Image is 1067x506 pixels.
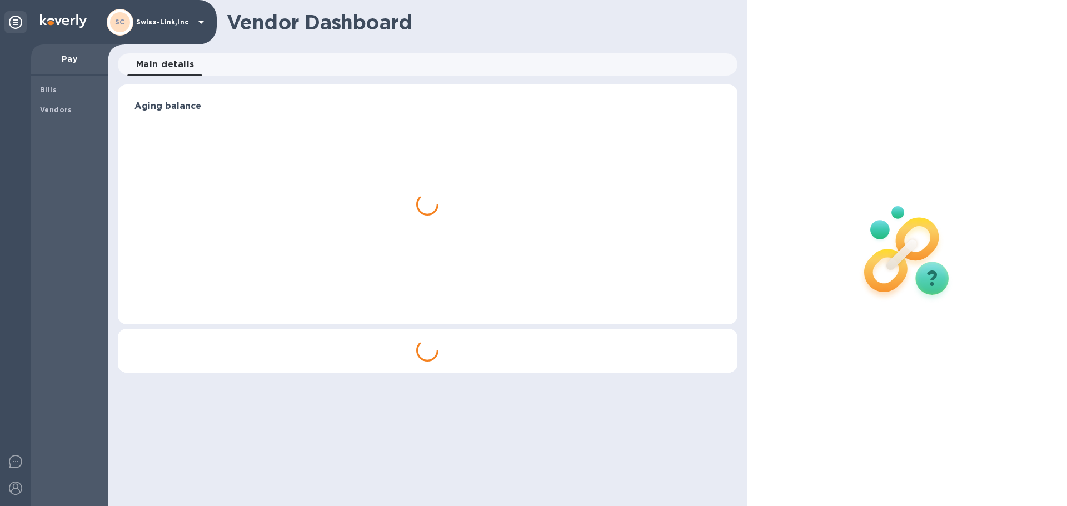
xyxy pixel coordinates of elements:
span: Main details [136,57,195,72]
img: Logo [40,14,87,28]
b: SC [115,18,125,26]
div: Unpin categories [4,11,27,33]
h1: Vendor Dashboard [227,11,730,34]
b: Bills [40,86,57,94]
p: Pay [40,53,99,64]
b: Vendors [40,106,72,114]
h3: Aging balance [134,101,721,112]
p: Swiss-Link,Inc [136,18,192,26]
